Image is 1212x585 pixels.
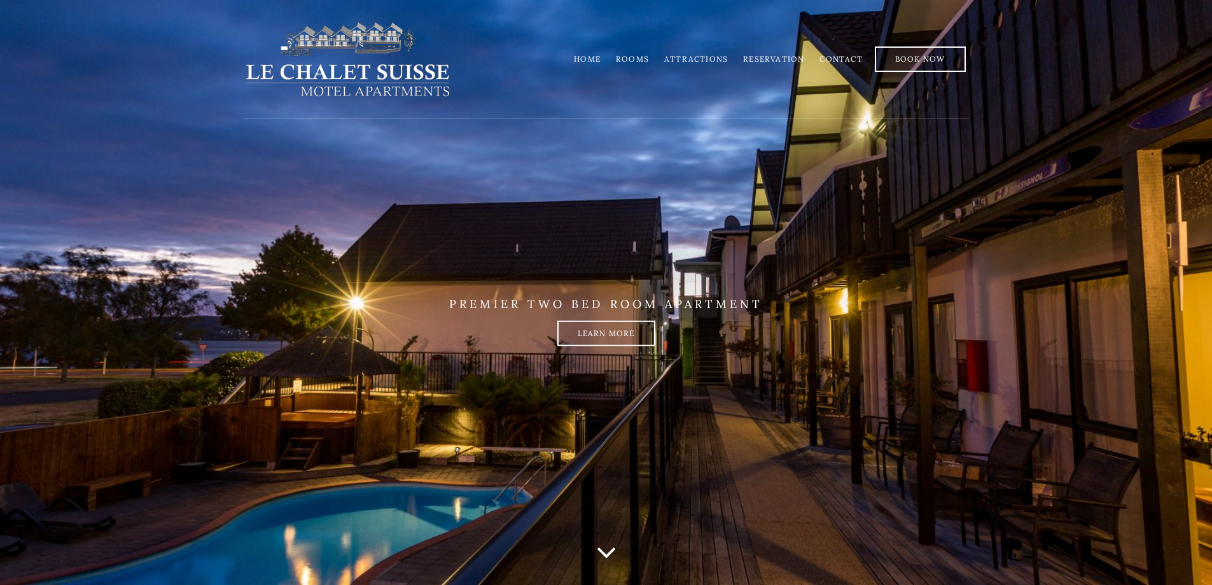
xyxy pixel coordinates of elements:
[743,54,804,64] a: Reservation
[557,321,655,346] a: Learn more
[819,54,862,64] a: Contact
[875,46,966,72] a: Book Now
[664,54,728,64] a: Attractions
[574,54,601,64] a: Home
[244,21,452,97] img: lechaletsuisse
[616,54,649,64] a: Rooms
[244,297,969,311] p: PREMIER TWO BED ROOM APARTMENT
